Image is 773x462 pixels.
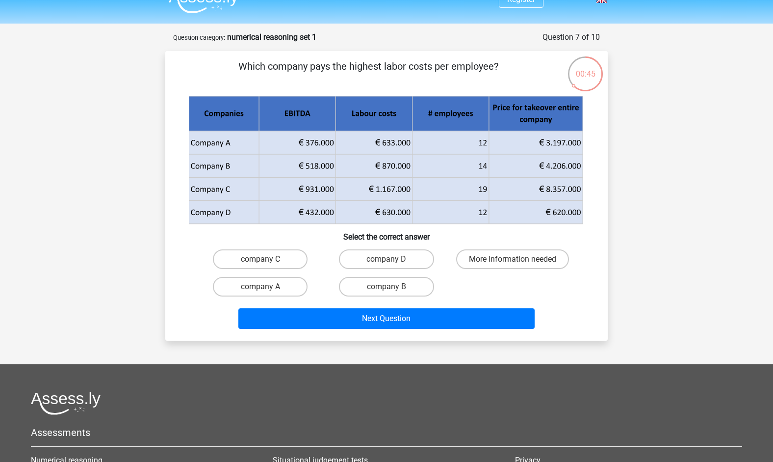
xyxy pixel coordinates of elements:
img: Assessly logo [31,392,101,415]
small: Question category: [173,34,225,41]
label: company A [213,277,308,297]
h5: Assessments [31,427,742,438]
h6: Select the correct answer [181,224,592,242]
strong: numerical reasoning set 1 [227,32,316,42]
label: company C [213,249,308,269]
div: 00:45 [567,55,604,80]
div: Question 7 of 10 [542,31,600,43]
p: Which company pays the highest labor costs per employee? [181,59,555,88]
button: Next Question [238,308,535,329]
label: More information needed [456,249,569,269]
label: company B [339,277,434,297]
label: company D [339,249,434,269]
